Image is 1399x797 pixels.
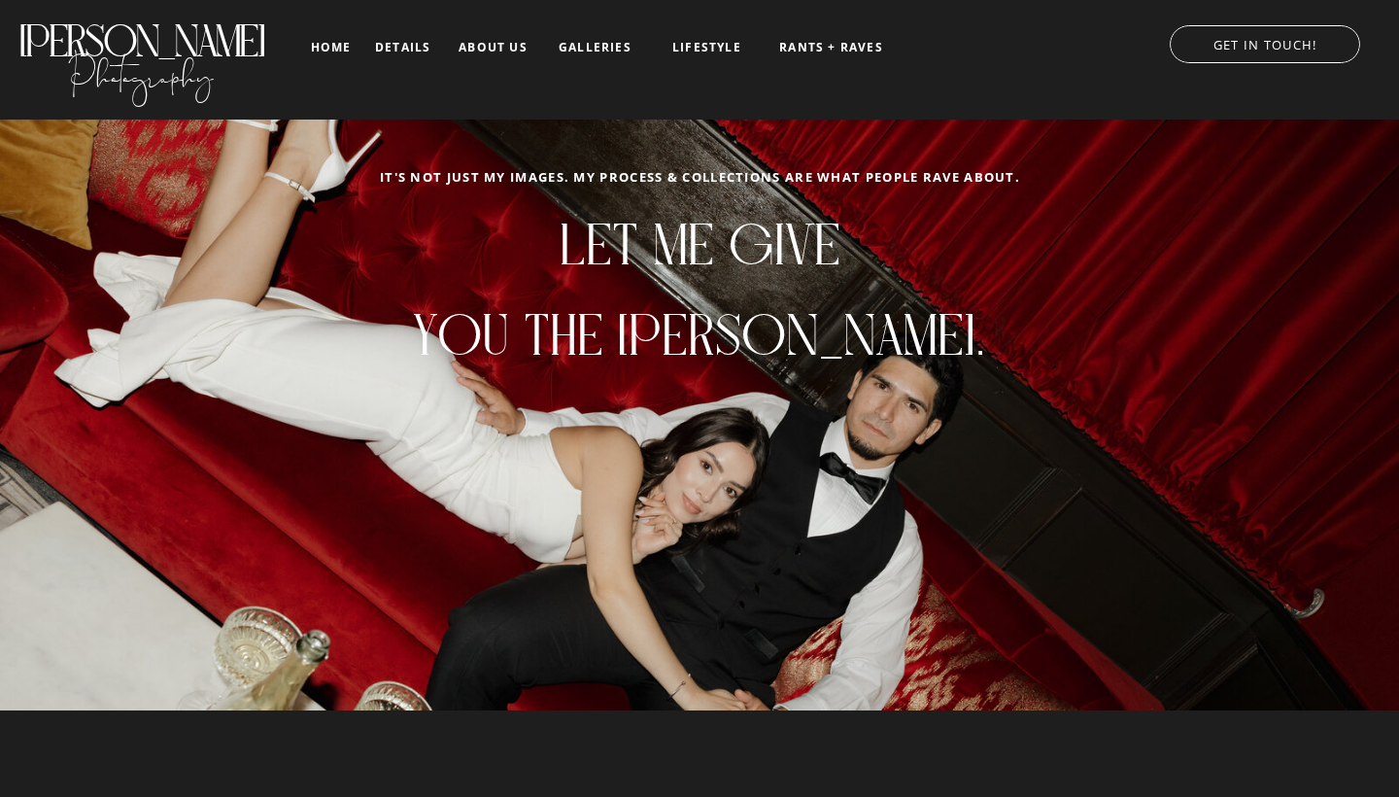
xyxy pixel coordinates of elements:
[375,41,430,52] a: details
[269,200,1131,249] h1: Let me give you the [PERSON_NAME].
[453,41,533,54] a: about us
[308,41,354,53] a: home
[17,16,266,48] a: [PERSON_NAME]
[555,41,635,54] a: galleries
[355,170,1045,191] h2: It's not just my images. my process & collections are what people rave about.
[777,41,885,54] a: RANTS + RAVES
[17,38,266,102] a: Photography
[1150,32,1380,52] a: GET IN TOUCH!
[658,41,756,54] a: LIFESTYLE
